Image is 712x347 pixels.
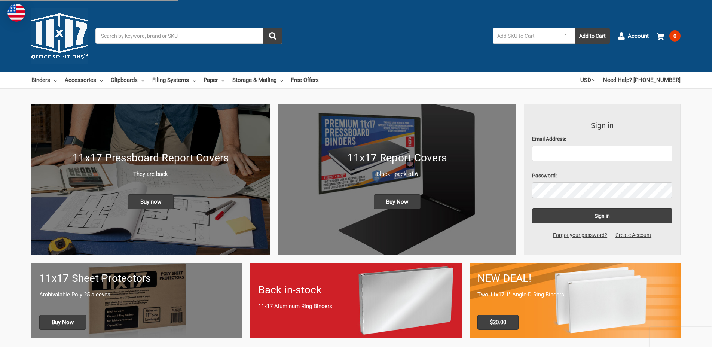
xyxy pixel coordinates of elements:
[204,72,224,88] a: Paper
[39,150,262,166] h1: 11x17 Pressboard Report Covers
[477,271,673,286] h1: NEW DEAL!
[31,263,242,337] a: 11x17 sheet protectors 11x17 Sheet Protectors Archivalable Poly 25 sleeves Buy Now
[470,263,681,337] a: 11x17 Binder 2-pack only $20.00 NEW DEAL! Two 11x17 1" Angle-D Ring Binders $20.00
[232,72,283,88] a: Storage & Mailing
[278,104,517,255] img: 11x17 Report Covers
[628,32,649,40] span: Account
[152,72,196,88] a: Filing Systems
[31,104,270,255] a: New 11x17 Pressboard Binders 11x17 Pressboard Report Covers They are back Buy now
[65,72,103,88] a: Accessories
[258,302,453,311] p: 11x17 Aluminum Ring Binders
[31,8,88,64] img: 11x17.com
[650,327,712,347] iframe: Google Customer Reviews
[657,26,681,46] a: 0
[575,28,610,44] button: Add to Cart
[618,26,649,46] a: Account
[39,315,86,330] span: Buy Now
[286,150,509,166] h1: 11x17 Report Covers
[549,231,611,239] a: Forgot your password?
[291,72,319,88] a: Free Offers
[39,170,262,179] p: They are back
[39,271,235,286] h1: 11x17 Sheet Protectors
[477,315,519,330] span: $20.00
[603,72,681,88] a: Need Help? [PHONE_NUMBER]
[493,28,557,44] input: Add SKU to Cart
[111,72,144,88] a: Clipboards
[258,282,453,298] h1: Back in-stock
[611,231,656,239] a: Create Account
[128,194,174,209] span: Buy now
[31,72,57,88] a: Binders
[580,72,595,88] a: USD
[532,120,672,131] h3: Sign in
[39,290,235,299] p: Archivalable Poly 25 sleeves
[95,28,282,44] input: Search by keyword, brand or SKU
[532,172,672,180] label: Password:
[374,194,421,209] span: Buy Now
[669,30,681,42] span: 0
[477,290,673,299] p: Two 11x17 1" Angle-D Ring Binders
[7,4,25,22] img: duty and tax information for United States
[532,208,672,223] input: Sign in
[532,135,672,143] label: Email Address:
[286,170,509,179] p: Black - pack of 6
[278,104,517,255] a: 11x17 Report Covers 11x17 Report Covers Black - pack of 6 Buy Now
[250,263,461,337] a: Back in-stock 11x17 Aluminum Ring Binders
[31,104,270,255] img: New 11x17 Pressboard Binders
